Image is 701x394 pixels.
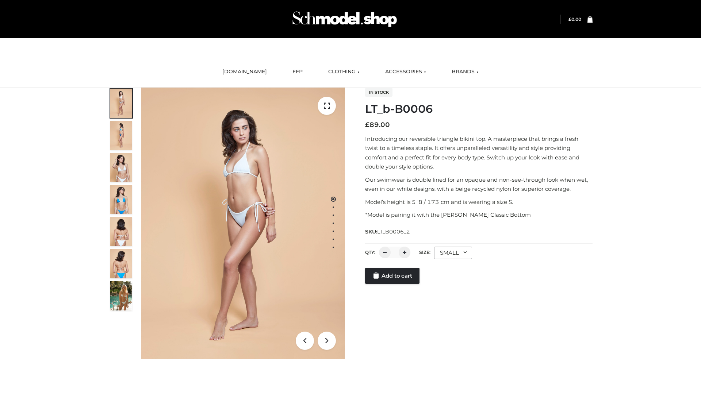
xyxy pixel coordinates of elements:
[419,250,430,255] label: Size:
[365,134,593,171] p: Introducing our reversible triangle bikini top. A masterpiece that brings a fresh twist to a time...
[568,16,571,22] span: £
[110,217,132,246] img: ArielClassicBikiniTop_CloudNine_AzureSky_OW114ECO_7-scaled.jpg
[365,197,593,207] p: Model’s height is 5 ‘8 / 173 cm and is wearing a size S.
[110,249,132,278] img: ArielClassicBikiniTop_CloudNine_AzureSky_OW114ECO_8-scaled.jpg
[110,89,132,118] img: ArielClassicBikiniTop_CloudNine_AzureSky_OW114ECO_1-scaled.jpg
[110,185,132,214] img: ArielClassicBikiniTop_CloudNine_AzureSky_OW114ECO_4-scaled.jpg
[365,175,593,194] p: Our swimwear is double lined for an opaque and non-see-through look when wet, even in our white d...
[141,88,345,359] img: LT_b-B0006
[290,5,399,34] img: Schmodel Admin 964
[365,227,411,236] span: SKU:
[323,64,365,80] a: CLOTHING
[365,88,392,97] span: In stock
[365,103,593,116] h1: LT_b-B0006
[365,250,375,255] label: QTY:
[365,121,369,129] span: £
[568,16,581,22] a: £0.00
[380,64,432,80] a: ACCESSORIES
[110,281,132,310] img: Arieltop_CloudNine_AzureSky2.jpg
[434,247,472,259] div: SMALL
[110,153,132,182] img: ArielClassicBikiniTop_CloudNine_AzureSky_OW114ECO_3-scaled.jpg
[365,268,420,284] a: Add to cart
[217,64,272,80] a: [DOMAIN_NAME]
[287,64,308,80] a: FFP
[110,121,132,150] img: ArielClassicBikiniTop_CloudNine_AzureSky_OW114ECO_2-scaled.jpg
[365,121,390,129] bdi: 89.00
[568,16,581,22] bdi: 0.00
[377,228,410,235] span: LT_B0006_2
[446,64,484,80] a: BRANDS
[365,210,593,220] p: *Model is pairing it with the [PERSON_NAME] Classic Bottom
